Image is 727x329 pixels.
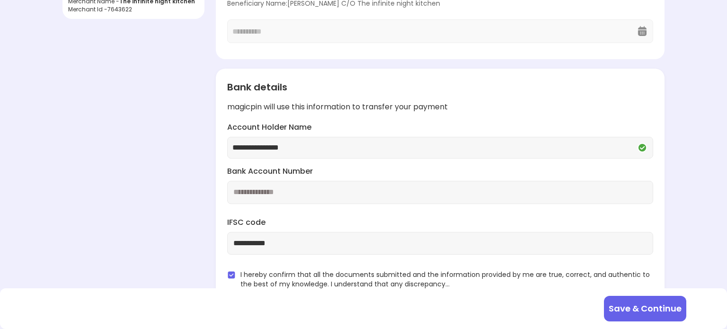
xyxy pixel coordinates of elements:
span: I hereby confirm that all the documents submitted and the information provided by me are true, co... [240,270,653,289]
label: Bank Account Number [227,166,653,177]
div: Bank details [227,80,653,94]
div: magicpin will use this information to transfer your payment [227,102,653,113]
button: Save & Continue [604,296,686,321]
img: checked [227,271,236,279]
label: IFSC code [227,217,653,228]
div: Merchant Id - 7643622 [68,5,199,13]
label: Account Holder Name [227,122,653,133]
img: Q2VREkDUCX-Nh97kZdnvclHTixewBtwTiuomQU4ttMKm5pUNxe9W_NURYrLCGq_Mmv0UDstOKswiepyQhkhj-wqMpwXa6YfHU... [637,142,648,153]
